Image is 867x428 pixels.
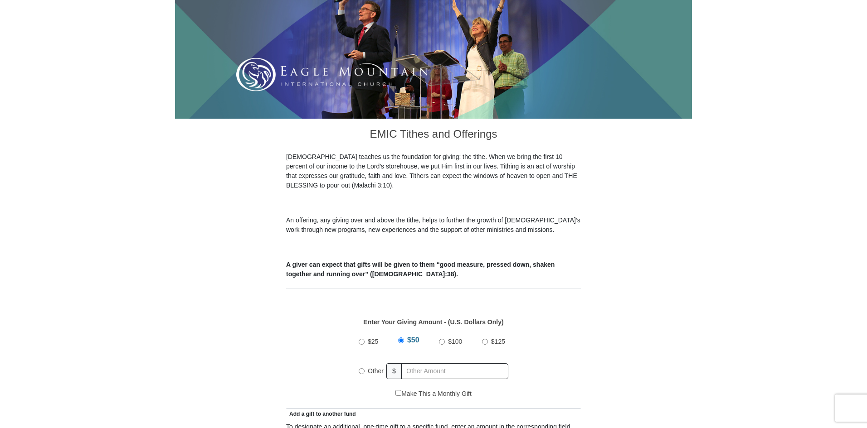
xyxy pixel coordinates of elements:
span: $25 [368,338,378,345]
h3: EMIC Tithes and Offerings [286,119,581,152]
span: $ [386,363,402,379]
input: Make This a Monthly Gift [395,390,401,396]
label: Make This a Monthly Gift [395,389,472,399]
input: Other Amount [401,363,508,379]
p: [DEMOGRAPHIC_DATA] teaches us the foundation for giving: the tithe. When we bring the first 10 pe... [286,152,581,190]
span: Other [368,367,384,375]
span: Add a gift to another fund [286,411,356,417]
span: $50 [407,336,419,344]
b: A giver can expect that gifts will be given to them “good measure, pressed down, shaken together ... [286,261,555,278]
strong: Enter Your Giving Amount - (U.S. Dollars Only) [363,318,503,326]
p: An offering, any giving over and above the tithe, helps to further the growth of [DEMOGRAPHIC_DAT... [286,216,581,235]
span: $125 [491,338,505,345]
span: $100 [448,338,462,345]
